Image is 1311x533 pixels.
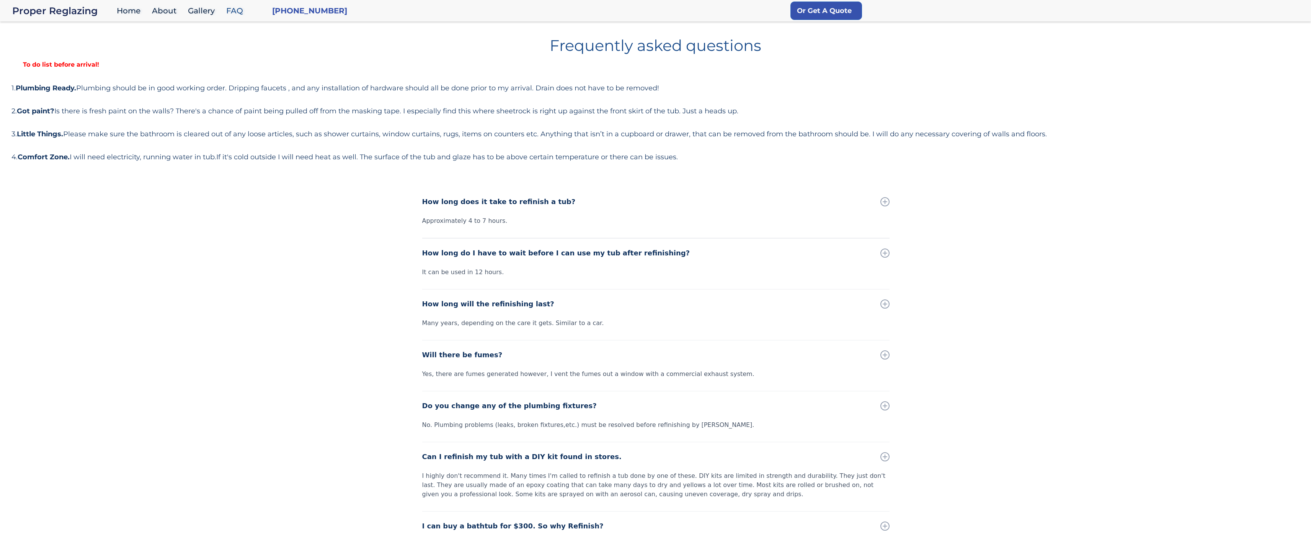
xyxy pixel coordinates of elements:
div: I can buy a bathtub for $300. So why Refinish? [422,521,604,531]
div: Approximately 4 to 7 hours. [422,216,890,226]
a: Gallery [184,3,222,19]
div: Can I refinish my tub with a DIY kit found in stores. [422,451,622,462]
a: Or Get A Quote [790,2,862,20]
a: Home [113,3,148,19]
strong: Got paint? [17,107,54,115]
strong: Plumbing Ready. [16,84,76,92]
div: I highly don't recommend it. Many times I'm called to refinish a tub done by one of these. DIY ki... [422,471,890,499]
a: home [12,5,113,16]
h1: Frequently asked questions [11,32,1300,53]
div: Proper Reglazing [12,5,113,16]
strong: Little Things. [17,130,63,138]
div: No. Plumbing problems (leaks, broken fixtures,etc.) must be resolved before refinishing by [PERSO... [422,420,890,430]
div: Many years, depending on the care it gets. Similar to a car. [422,319,890,328]
div: How long does it take to refinish a tub? [422,196,576,207]
div: How long do I have to wait before I can use my tub after refinishing? [422,248,690,258]
a: [PHONE_NUMBER] [272,5,347,16]
strong: Comfort Zone. [18,153,70,161]
div: 1. Plumbing should be in good working order. Dripping faucets , and any installation of hardware ... [11,82,1300,163]
div: Will there be fumes? [422,350,503,360]
div: It can be used in 12 hours. [422,268,890,277]
strong: To do list before arrival! [11,61,111,68]
a: FAQ [222,3,251,19]
div: Yes, there are fumes generated however, I vent the fumes out a window with a commercial exhaust s... [422,370,890,379]
div: How long will the refinishing last? [422,299,554,309]
div: Do you change any of the plumbing fixtures? [422,401,597,411]
a: About [148,3,184,19]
